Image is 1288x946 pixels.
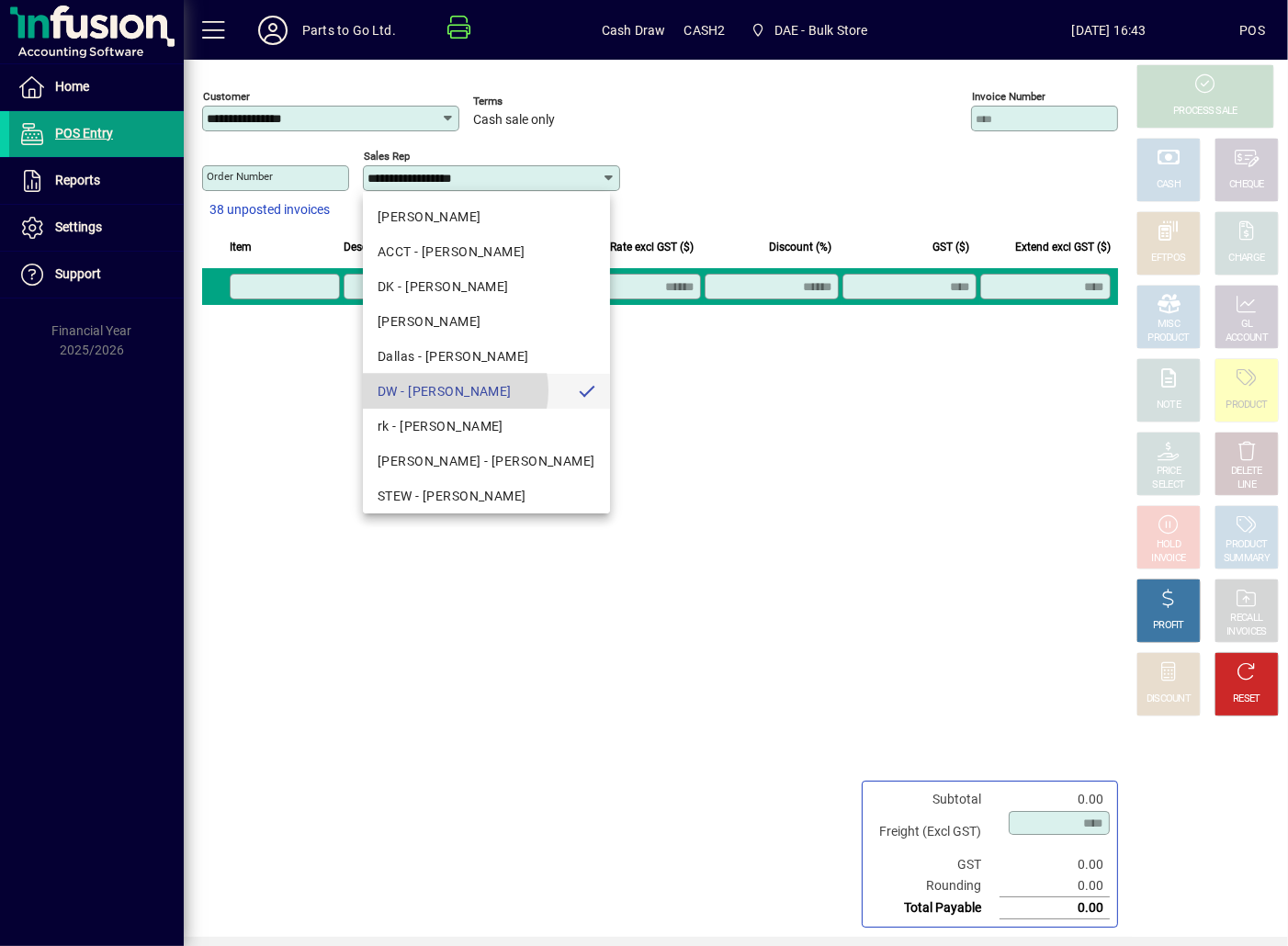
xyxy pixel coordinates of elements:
mat-label: Invoice number [972,90,1045,103]
div: SELECT [1153,479,1185,492]
td: Subtotal [870,789,1000,810]
div: ACCOUNT [1226,332,1268,345]
button: Profile [243,14,302,47]
div: CHARGE [1229,252,1265,265]
div: MISC [1158,318,1180,332]
span: Home [55,79,89,94]
span: Extend excl GST ($) [1015,237,1111,257]
div: POS [1239,16,1265,45]
span: Cash sale only [473,113,555,128]
span: DAE - Bulk Store [743,14,875,47]
button: 38 unposted invoices [202,194,337,227]
span: Support [55,266,101,281]
a: Settings [9,205,184,251]
span: DAE - Bulk Store [774,16,868,45]
div: Parts to Go Ltd. [302,16,396,45]
td: Rounding [870,875,1000,897]
td: 0.00 [1000,789,1110,810]
span: Description [344,237,400,257]
a: Home [9,64,184,110]
td: 0.00 [1000,875,1110,897]
span: Terms [473,96,583,107]
div: LINE [1237,479,1256,492]
div: CASH [1157,178,1181,192]
div: NOTE [1157,399,1181,412]
div: INVOICES [1226,625,1266,639]
td: Freight (Excl GST) [870,810,1000,854]
span: POS Entry [55,126,113,141]
td: 0.00 [1000,854,1110,875]
td: 0.00 [1000,897,1110,919]
div: HOLD [1157,538,1181,552]
div: DISCOUNT [1147,693,1191,706]
mat-label: Sales rep [364,150,410,163]
div: PRICE [1157,465,1181,479]
div: SUMMARY [1224,552,1270,566]
div: PRODUCT [1226,399,1267,412]
div: GL [1241,318,1253,332]
span: Discount (%) [769,237,831,257]
span: [DATE] 16:43 [978,16,1240,45]
span: Item [230,237,252,257]
span: Cash Draw [602,16,666,45]
div: DELETE [1231,465,1262,479]
div: PROCESS SALE [1173,105,1237,118]
div: PRODUCT [1226,538,1267,552]
span: Settings [55,220,102,234]
span: GST ($) [932,237,969,257]
span: Reports [55,173,100,187]
a: Support [9,252,184,298]
mat-label: Customer [203,90,250,103]
div: CHEQUE [1229,178,1264,192]
span: Rate excl GST ($) [610,237,694,257]
span: Quantity [514,237,556,257]
span: 38 unposted invoices [209,200,330,220]
span: CASH2 [684,16,726,45]
div: INVOICE [1151,552,1185,566]
td: GST [870,854,1000,875]
mat-label: Order number [207,170,273,183]
div: RECALL [1231,612,1263,625]
td: Total Payable [870,897,1000,919]
div: EFTPOS [1152,252,1186,265]
div: PRODUCT [1147,332,1189,345]
a: Reports [9,158,184,204]
div: PROFIT [1153,619,1184,633]
div: RESET [1233,693,1260,706]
